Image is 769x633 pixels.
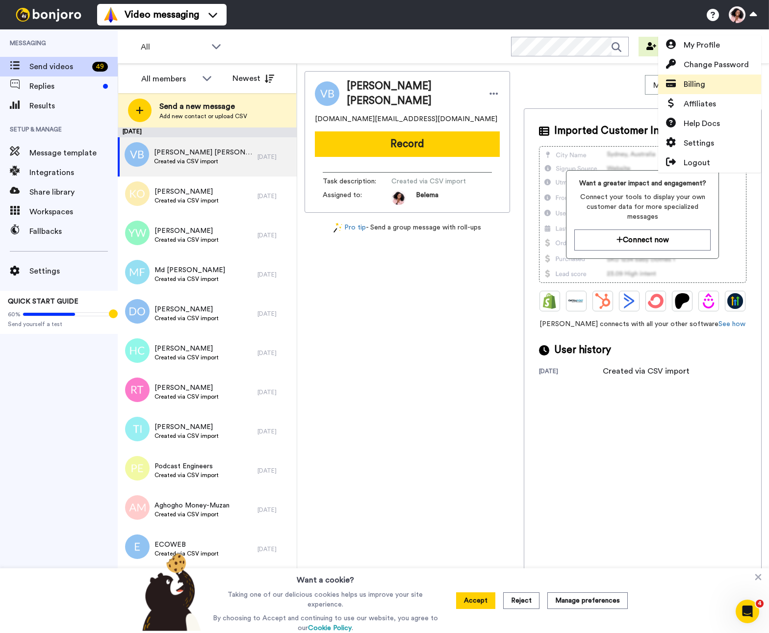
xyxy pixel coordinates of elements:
[257,153,292,161] div: [DATE]
[653,79,680,91] span: Move
[539,319,746,329] span: [PERSON_NAME] connects with all your other software
[315,131,500,157] button: Record
[257,310,292,318] div: [DATE]
[154,383,219,393] span: [PERSON_NAME]
[12,8,85,22] img: bj-logo-header-white.svg
[154,304,219,314] span: [PERSON_NAME]
[684,39,720,51] span: My Profile
[257,388,292,396] div: [DATE]
[658,114,761,133] a: Help Docs
[603,365,690,377] div: Created via CSV import
[154,157,253,165] span: Created via CSV import
[154,148,253,157] span: [PERSON_NAME] [PERSON_NAME]
[125,417,150,441] img: ti.png
[125,8,199,22] span: Video messaging
[154,197,219,204] span: Created via CSV import
[595,293,611,309] img: Hubspot
[315,114,497,124] span: [DOMAIN_NAME][EMAIL_ADDRESS][DOMAIN_NAME]
[125,221,150,245] img: yw.png
[154,510,230,518] span: Created via CSV import
[391,177,485,186] span: Created via CSV import
[159,101,247,112] span: Send a new message
[154,501,230,510] span: Aghogho Money-Muzan
[109,309,118,318] div: Tooltip anchor
[718,321,745,328] a: See how
[684,157,710,169] span: Logout
[29,100,118,112] span: Results
[554,124,669,138] span: Imported Customer Info
[29,61,88,73] span: Send videos
[141,73,197,85] div: All members
[133,553,206,631] img: bear-with-cookie.png
[684,98,716,110] span: Affiliates
[225,69,282,88] button: Newest
[118,127,297,137] div: [DATE]
[257,349,292,357] div: [DATE]
[257,231,292,239] div: [DATE]
[658,75,761,94] a: Billing
[736,600,759,623] iframe: Intercom live chat
[621,293,637,309] img: ActiveCampaign
[141,41,206,53] span: All
[574,229,711,251] button: Connect now
[257,428,292,435] div: [DATE]
[125,181,150,206] img: ko.png
[29,80,99,92] span: Replies
[257,467,292,475] div: [DATE]
[154,187,219,197] span: [PERSON_NAME]
[257,192,292,200] div: [DATE]
[684,78,705,90] span: Billing
[305,223,510,233] div: - Send a group message with roll-ups
[125,338,150,363] img: hc.png
[658,133,761,153] a: Settings
[315,81,339,106] img: Image of Victor Etim Bassey
[29,206,118,218] span: Workspaces
[154,265,225,275] span: Md [PERSON_NAME]
[8,298,78,305] span: QUICK START GUIDE
[658,55,761,75] a: Change Password
[159,112,247,120] span: Add new contact or upload CSV
[684,118,720,129] span: Help Docs
[684,59,749,71] span: Change Password
[568,293,584,309] img: Ontraport
[727,293,743,309] img: GoHighLevel
[154,344,219,354] span: [PERSON_NAME]
[574,178,711,188] span: Want a greater impact and engagement?
[29,186,118,198] span: Share library
[125,534,150,559] img: e.png
[125,142,149,167] img: vb.png
[8,320,110,328] span: Send yourself a test
[639,37,687,56] button: Invite
[542,293,558,309] img: Shopify
[333,223,366,233] a: Pro tip
[154,432,219,440] span: Created via CSV import
[658,94,761,114] a: Affiliates
[154,393,219,401] span: Created via CSV import
[154,275,225,283] span: Created via CSV import
[29,167,118,178] span: Integrations
[154,236,219,244] span: Created via CSV import
[210,590,440,609] p: Taking one of our delicious cookies helps us improve your site experience.
[539,367,603,377] div: [DATE]
[154,354,219,361] span: Created via CSV import
[125,260,150,284] img: mf.png
[701,293,717,309] img: Drip
[257,271,292,279] div: [DATE]
[648,293,664,309] img: ConvertKit
[125,378,150,402] img: rt.png
[257,506,292,514] div: [DATE]
[29,147,118,159] span: Message template
[658,35,761,55] a: My Profile
[125,456,150,481] img: pe.png
[154,314,219,322] span: Created via CSV import
[154,461,219,471] span: Podcast Engineers
[154,422,219,432] span: [PERSON_NAME]
[308,625,352,632] a: Cookie Policy
[154,550,219,557] span: Created via CSV import
[684,137,714,149] span: Settings
[29,265,118,277] span: Settings
[323,177,391,186] span: Task description :
[456,592,495,609] button: Accept
[323,190,391,205] span: Assigned to:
